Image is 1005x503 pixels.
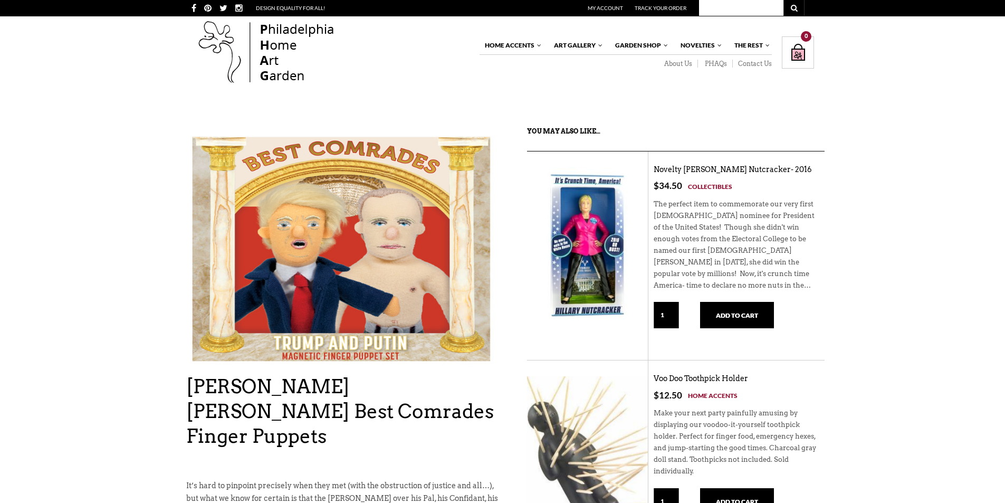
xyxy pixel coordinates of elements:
span: $ [654,180,659,191]
a: About Us [657,60,698,68]
a: Novelty [PERSON_NAME] Nutcracker- 2016 [654,165,812,174]
div: 0 [801,31,811,42]
a: Home Accents [480,36,542,54]
a: My Account [588,5,623,11]
a: Garden Shop [610,36,669,54]
div: Make your next party painfully amusing by displaying our voodoo-it-yourself toothpick holder. Per... [654,401,819,488]
a: Novelties [675,36,723,54]
bdi: 34.50 [654,180,682,191]
span: $ [654,390,659,401]
a: Home Accents [688,390,738,401]
bdi: 12.50 [654,390,682,401]
input: Qty [654,302,679,328]
a: Track Your Order [635,5,686,11]
a: Contact Us [733,60,772,68]
a: PHAQs [698,60,733,68]
div: The perfect item to commemorate our very first [DEMOGRAPHIC_DATA] nominee for President of the Un... [654,192,819,302]
a: Voo Doo Toothpick Holder [654,374,748,383]
a: Art Gallery [549,36,604,54]
button: Add to cart [700,302,774,328]
a: The Rest [729,36,771,54]
h1: [PERSON_NAME] [PERSON_NAME] Best Comrades Finger Puppets [186,374,498,448]
strong: You may also like… [527,127,600,135]
a: Collectibles [688,181,732,192]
